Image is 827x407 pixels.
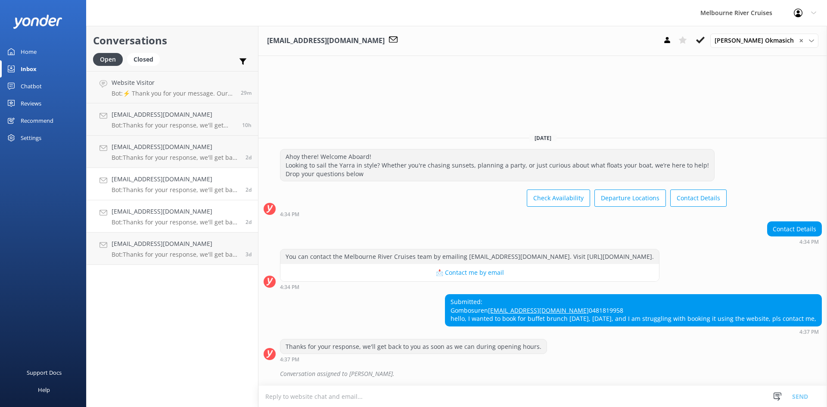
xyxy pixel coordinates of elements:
[112,110,236,119] h4: [EMAIL_ADDRESS][DOMAIN_NAME]
[112,186,239,194] p: Bot: Thanks for your response, we'll get back to you as soon as we can during opening hours.
[112,121,236,129] p: Bot: Thanks for your response, we'll get back to you as soon as we can during opening hours.
[280,357,299,362] strong: 4:37 PM
[93,32,252,49] h2: Conversations
[87,103,258,136] a: [EMAIL_ADDRESS][DOMAIN_NAME]Bot:Thanks for your response, we'll get back to you as soon as we can...
[112,239,239,249] h4: [EMAIL_ADDRESS][DOMAIN_NAME]
[21,60,37,78] div: Inbox
[246,251,252,258] span: Sep 11 2025 06:24pm (UTC +10:00) Australia/Sydney
[87,233,258,265] a: [EMAIL_ADDRESS][DOMAIN_NAME]Bot:Thanks for your response, we'll get back to you as soon as we can...
[280,339,547,354] div: Thanks for your response, we'll get back to you as soon as we can during opening hours.
[280,284,659,290] div: Sep 12 2025 04:34pm (UTC +10:00) Australia/Sydney
[87,200,258,233] a: [EMAIL_ADDRESS][DOMAIN_NAME]Bot:Thanks for your response, we'll get back to you as soon as we can...
[93,54,127,64] a: Open
[670,190,727,207] button: Contact Details
[715,36,799,45] span: [PERSON_NAME] Okmasich
[21,78,42,95] div: Chatbot
[246,154,252,161] span: Sep 12 2025 05:14pm (UTC +10:00) Australia/Sydney
[87,136,258,168] a: [EMAIL_ADDRESS][DOMAIN_NAME]Bot:Thanks for your response, we'll get back to you as soon as we can...
[527,190,590,207] button: Check Availability
[246,218,252,226] span: Sep 12 2025 11:57am (UTC +10:00) Australia/Sydney
[112,218,239,226] p: Bot: Thanks for your response, we'll get back to you as soon as we can during opening hours.
[21,43,37,60] div: Home
[27,364,62,381] div: Support Docs
[594,190,666,207] button: Departure Locations
[280,211,727,217] div: Sep 12 2025 04:34pm (UTC +10:00) Australia/Sydney
[488,306,589,314] a: [EMAIL_ADDRESS][DOMAIN_NAME]
[13,15,62,29] img: yonder-white-logo.png
[21,112,53,129] div: Recommend
[799,239,819,245] strong: 4:34 PM
[127,53,160,66] div: Closed
[445,329,822,335] div: Sep 12 2025 04:37pm (UTC +10:00) Australia/Sydney
[112,142,239,152] h4: [EMAIL_ADDRESS][DOMAIN_NAME]
[21,129,41,146] div: Settings
[112,154,239,162] p: Bot: Thanks for your response, we'll get back to you as soon as we can during opening hours.
[112,90,234,97] p: Bot: ⚡ Thank you for your message. Our office hours are Mon - Fri 9.30am - 5pm. We'll get back to...
[710,34,818,47] div: Assign User
[112,78,234,87] h4: Website Visitor
[21,95,41,112] div: Reviews
[38,381,50,398] div: Help
[280,264,659,281] button: 📩 Contact me by email
[112,207,239,216] h4: [EMAIL_ADDRESS][DOMAIN_NAME]
[246,186,252,193] span: Sep 12 2025 04:37pm (UTC +10:00) Australia/Sydney
[280,285,299,290] strong: 4:34 PM
[112,251,239,258] p: Bot: Thanks for your response, we'll get back to you as soon as we can during opening hours.
[767,239,822,245] div: Sep 12 2025 04:34pm (UTC +10:00) Australia/Sydney
[87,71,258,103] a: Website VisitorBot:⚡ Thank you for your message. Our office hours are Mon - Fri 9.30am - 5pm. We'...
[280,356,547,362] div: Sep 12 2025 04:37pm (UTC +10:00) Australia/Sydney
[768,222,821,236] div: Contact Details
[280,367,822,381] div: Conversation assigned to [PERSON_NAME].
[127,54,164,64] a: Closed
[242,121,252,129] span: Sep 15 2025 12:47am (UTC +10:00) Australia/Sydney
[445,295,821,326] div: Submitted: Gombosuren 0481819958 hello, I wanted to book for buffet brunch [DATE], [DATE], and I ...
[93,53,123,66] div: Open
[241,89,252,96] span: Sep 15 2025 11:14am (UTC +10:00) Australia/Sydney
[87,168,258,200] a: [EMAIL_ADDRESS][DOMAIN_NAME]Bot:Thanks for your response, we'll get back to you as soon as we can...
[280,212,299,217] strong: 4:34 PM
[799,37,803,45] span: ✕
[264,367,822,381] div: 2025-09-12T06:48:24.696
[529,134,557,142] span: [DATE]
[112,174,239,184] h4: [EMAIL_ADDRESS][DOMAIN_NAME]
[280,149,714,181] div: Ahoy there! Welcome Aboard! Looking to sail the Yarra in style? Whether you're chasing sunsets, p...
[267,35,385,47] h3: [EMAIL_ADDRESS][DOMAIN_NAME]
[799,329,819,335] strong: 4:37 PM
[280,249,659,264] div: You can contact the Melbourne River Cruises team by emailing [EMAIL_ADDRESS][DOMAIN_NAME]. Visit ...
